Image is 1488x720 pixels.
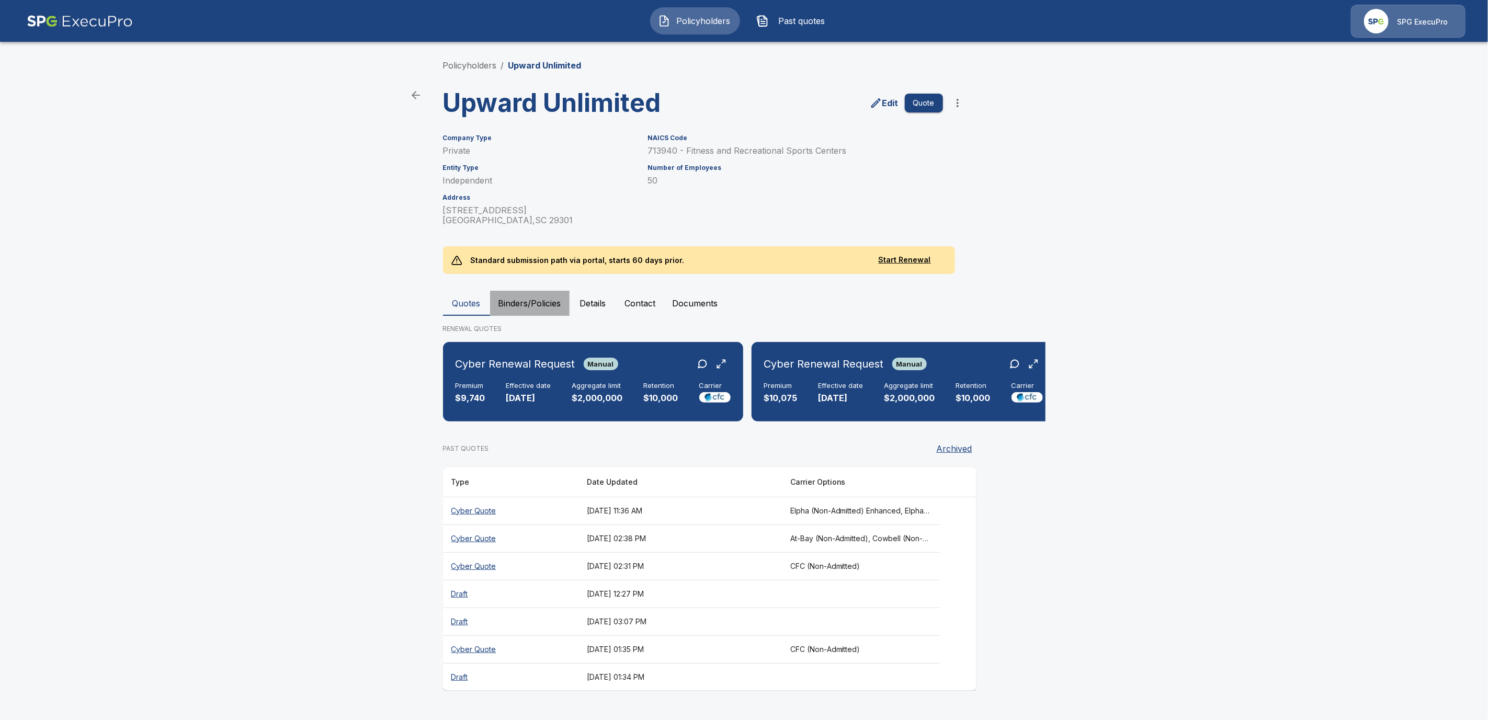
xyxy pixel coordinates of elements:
img: AA Logo [27,5,133,38]
th: [DATE] 11:36 AM [578,497,782,524]
button: Quotes [443,291,490,316]
span: Policyholders [675,15,732,27]
th: [DATE] 01:35 PM [578,635,782,663]
th: At-Bay (Non-Admitted), Cowbell (Non-Admitted), Cowbell (Admitted), Corvus Cyber (Non-Admitted), T... [782,524,940,552]
th: Cyber Quote [443,497,578,524]
th: [DATE] 03:07 PM [578,608,782,635]
p: PAST QUOTES [443,444,489,453]
th: Draft [443,663,578,691]
h6: Aggregate limit [572,382,623,390]
th: Draft [443,608,578,635]
p: $10,000 [644,392,678,404]
p: 50 [648,176,943,186]
h6: Aggregate limit [884,382,935,390]
p: [STREET_ADDRESS] [GEOGRAPHIC_DATA] , SC 29301 [443,205,635,225]
th: Type [443,467,578,497]
p: $10,000 [956,392,991,404]
span: Manual [892,360,927,368]
th: [DATE] 01:34 PM [578,663,782,691]
h6: Cyber Renewal Request [764,356,884,372]
p: RENEWAL QUOTES [443,324,1046,334]
button: Details [570,291,617,316]
h6: NAICS Code [648,134,943,142]
p: $2,000,000 [572,392,623,404]
h6: Retention [644,382,678,390]
button: Archived [933,438,976,459]
button: more [947,93,968,113]
h6: Premium [456,382,485,390]
img: Policyholders Icon [658,15,671,27]
th: [DATE] 12:27 PM [578,580,782,608]
th: [DATE] 02:31 PM [578,552,782,580]
th: Cyber Quote [443,552,578,580]
h6: Effective date [506,382,551,390]
button: Start Renewal [863,250,947,270]
button: Quote [905,94,943,113]
h6: Company Type [443,134,635,142]
button: Documents [664,291,726,316]
th: Cyber Quote [443,524,578,552]
th: [DATE] 02:38 PM [578,524,782,552]
th: CFC (Non-Admitted) [782,552,940,580]
h6: Number of Employees [648,164,943,172]
button: Policyholders IconPolicyholders [650,7,740,35]
th: CFC (Non-Admitted) [782,635,940,663]
img: Carrier [699,392,731,403]
p: [DATE] [819,392,864,404]
p: 713940 - Fitness and Recreational Sports Centers [648,146,943,156]
h6: Carrier [1012,382,1043,390]
th: Elpha (Non-Admitted) Enhanced, Elpha (Non-Admitted) Standard [782,497,940,524]
p: Edit [882,97,899,109]
li: / [501,59,504,72]
p: $9,740 [456,392,485,404]
p: Standard submission path via portal, starts 60 days prior. [462,246,694,274]
h6: Retention [956,382,991,390]
a: edit [868,95,901,111]
img: Carrier [1012,392,1043,403]
h6: Address [443,194,635,201]
p: $10,075 [764,392,798,404]
h6: Effective date [819,382,864,390]
a: Policyholders [443,60,497,71]
span: Past quotes [773,15,831,27]
img: Past quotes Icon [756,15,769,27]
button: Contact [617,291,664,316]
p: SPG ExecuPro [1397,17,1448,27]
th: Cyber Quote [443,635,578,663]
button: Binders/Policies [490,291,570,316]
p: Upward Unlimited [508,59,582,72]
p: $2,000,000 [884,392,935,404]
th: Carrier Options [782,467,940,497]
button: Past quotes IconPast quotes [748,7,838,35]
p: Private [443,146,635,156]
img: Agency Icon [1364,9,1389,33]
table: responsive table [443,467,976,691]
a: back [405,85,426,106]
a: Agency IconSPG ExecuPro [1351,5,1466,38]
th: Date Updated [578,467,782,497]
h3: Upward Unlimited [443,88,701,118]
th: Draft [443,580,578,608]
nav: breadcrumb [443,59,582,72]
h6: Cyber Renewal Request [456,356,575,372]
p: Independent [443,176,635,186]
div: policyholder tabs [443,291,1046,316]
h6: Carrier [699,382,731,390]
h6: Premium [764,382,798,390]
h6: Entity Type [443,164,635,172]
span: Manual [584,360,618,368]
p: [DATE] [506,392,551,404]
